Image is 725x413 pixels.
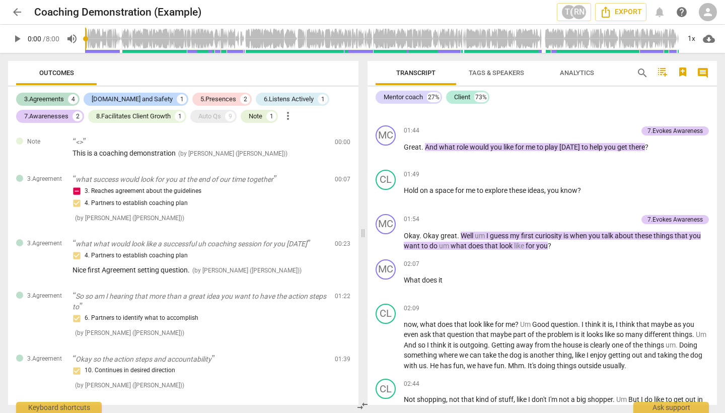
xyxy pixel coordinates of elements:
[520,320,532,328] span: Filler word
[72,174,327,185] p: what success would look for you at the end of our time together
[192,267,302,274] span: ( by [PERSON_NAME] ([PERSON_NAME]) )
[439,276,443,284] span: it
[582,320,585,328] span: I
[508,362,524,370] span: Mhm
[536,330,547,338] span: the
[454,92,470,102] div: Client
[266,111,276,121] div: 1
[8,30,26,48] button: Play
[514,242,526,250] span: Filler word
[440,362,453,370] span: has
[563,341,584,349] span: house
[557,3,591,21] button: T(RN
[438,320,454,328] span: does
[454,320,469,328] span: that
[673,330,692,338] span: things
[421,143,425,151] span: .
[548,242,551,250] span: ?
[633,402,709,413] div: Ask support
[590,143,604,151] span: help
[571,5,587,20] div: RN
[72,239,327,249] p: what what would look like a successful uh coaching session for you [DATE]
[34,6,201,19] h2: Coaching Demonstration (Example)
[690,351,702,359] span: dog
[505,320,515,328] span: me
[676,6,688,18] span: help
[404,276,422,284] span: What
[453,341,460,349] span: is
[421,242,429,250] span: to
[521,232,535,240] span: first
[404,143,421,151] span: Great
[225,111,235,121] div: 9
[27,239,62,248] span: 3.Agreement
[563,232,570,240] span: is
[675,65,691,81] button: Add Bookmark
[457,143,470,151] span: role
[404,186,420,194] span: Hold
[439,242,451,250] span: Filler word
[585,320,602,328] span: think
[404,232,419,240] span: Okay
[488,341,491,349] span: .
[429,186,435,194] span: a
[476,330,490,338] span: that
[477,186,485,194] span: to
[510,351,523,359] span: dog
[559,395,571,403] span: not
[72,266,190,274] span: Nice first Agreement setting question.
[616,330,625,338] span: so
[651,320,674,328] span: maybe
[404,320,417,328] span: now
[494,362,504,370] span: fun
[697,395,703,403] span: in
[384,92,423,102] div: Mentor coach
[689,232,701,240] span: you
[545,143,559,151] span: play
[11,6,23,18] span: arrow_back
[457,232,461,240] span: .
[335,292,350,301] span: 01:22
[605,330,616,338] span: like
[514,395,517,403] span: ,
[404,215,419,224] span: 01:54
[27,292,62,300] span: 3.Agreement
[590,351,608,359] span: enjoy
[417,395,446,403] span: shopping
[467,362,477,370] span: we
[469,69,524,77] span: Tags & Speakers
[75,329,184,336] span: ( by [PERSON_NAME] ([PERSON_NAME]) )
[602,320,608,328] span: it
[335,240,350,248] span: 00:23
[604,143,617,151] span: you
[453,362,464,370] span: fun
[470,143,490,151] span: would
[418,341,427,349] span: so
[27,137,40,146] span: Note
[464,362,467,370] span: ,
[673,3,691,21] a: Help
[644,395,654,403] span: do
[404,330,420,338] span: even
[510,232,521,240] span: my
[490,330,513,338] span: maybe
[420,320,438,328] span: what
[617,143,629,151] span: get
[491,341,516,349] span: Getting
[570,232,589,240] span: when
[24,111,68,121] div: 7.Awarenesses
[485,186,509,194] span: explore
[476,395,490,403] span: kind
[455,186,466,194] span: for
[556,351,572,359] span: thing
[532,320,551,328] span: Good
[68,94,78,104] div: 4
[635,232,654,240] span: these
[703,33,715,45] span: cloud_download
[647,215,703,224] div: 7.Evokes Awareness
[551,320,578,328] span: question
[636,67,648,79] span: search
[589,232,602,240] span: you
[515,320,520,328] span: ?
[696,330,706,338] span: Filler word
